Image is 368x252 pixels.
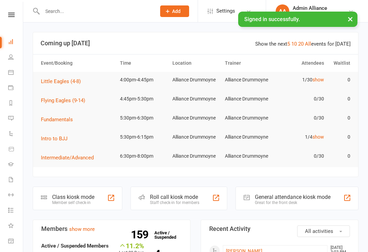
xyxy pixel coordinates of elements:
[131,230,151,240] strong: 159
[169,110,222,126] td: Alliance Drummoyne
[41,97,85,104] span: Flying Eagles (9-14)
[117,129,169,145] td: 5:30pm-6:15pm
[8,35,24,50] a: Dashboard
[52,194,94,200] div: Class kiosk mode
[169,54,222,72] th: Location
[291,41,297,47] a: 10
[117,54,169,72] th: Time
[327,148,353,164] td: 0
[222,54,274,72] th: Trainer
[209,225,350,232] h3: Recent Activity
[41,96,90,105] button: Flying Eagles (9-14)
[41,225,182,232] h3: Members
[222,129,274,145] td: Alliance Drummoyne
[327,110,353,126] td: 0
[312,77,324,82] a: show
[8,142,24,157] a: Product Sales
[41,243,109,249] strong: Active / Suspended Members
[41,40,351,47] h3: Coming up [DATE]
[150,194,199,200] div: Roll call kiosk mode
[41,115,78,124] button: Fundamentals
[41,116,73,123] span: Fundamentals
[8,65,24,81] a: Calendar
[222,72,274,88] td: Alliance Drummoyne
[274,91,327,107] td: 0/30
[274,129,327,145] td: 1/4
[40,6,151,16] input: Search...
[274,148,327,164] td: 0/30
[8,234,24,249] a: General attendance kiosk mode
[8,81,24,96] a: Payments
[8,50,24,65] a: People
[172,9,181,14] span: Add
[117,110,169,126] td: 5:30pm-6:30pm
[344,12,356,26] button: ×
[41,136,67,142] span: Intro to BJJ
[255,200,331,205] div: Great for the front desk
[41,78,81,84] span: Little Eagles (4-8)
[216,3,235,19] span: Settings
[8,219,24,234] a: What's New
[169,91,222,107] td: Alliance Drummoyne
[41,154,98,162] button: Intermediate/Advanced
[287,41,290,47] a: 5
[274,54,327,72] th: Attendees
[327,72,353,88] td: 0
[305,41,311,47] a: All
[117,148,169,164] td: 6:30pm-8:00pm
[150,200,199,205] div: Staff check-in for members
[305,228,333,234] span: All activities
[117,91,169,107] td: 4:45pm-5:30pm
[244,16,300,22] span: Signed in successfully.
[293,5,336,11] div: Admin Alliance
[274,110,327,126] td: 0/30
[52,200,94,205] div: Member self check-in
[255,40,351,48] div: Show the next events for [DATE]
[151,225,181,245] a: 159Active / Suspended
[293,11,336,17] div: Alliance Drummoyne
[312,134,324,140] a: show
[169,148,222,164] td: Alliance Drummoyne
[276,4,289,18] div: AA
[222,110,274,126] td: Alliance Drummoyne
[119,242,144,249] div: 11.2%
[160,5,189,17] button: Add
[41,135,72,143] button: Intro to BJJ
[327,129,353,145] td: 0
[169,72,222,88] td: Alliance Drummoyne
[38,54,117,72] th: Event/Booking
[41,155,94,161] span: Intermediate/Advanced
[297,225,350,237] button: All activities
[169,129,222,145] td: Alliance Drummoyne
[274,72,327,88] td: 1/30
[117,72,169,88] td: 4:00pm-4:45pm
[8,96,24,111] a: Reports
[222,91,274,107] td: Alliance Drummoyne
[41,77,86,85] button: Little Eagles (4-8)
[255,194,331,200] div: General attendance kiosk mode
[222,148,274,164] td: Alliance Drummoyne
[327,91,353,107] td: 0
[327,54,353,72] th: Waitlist
[69,226,95,232] a: show more
[298,41,304,47] a: 20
